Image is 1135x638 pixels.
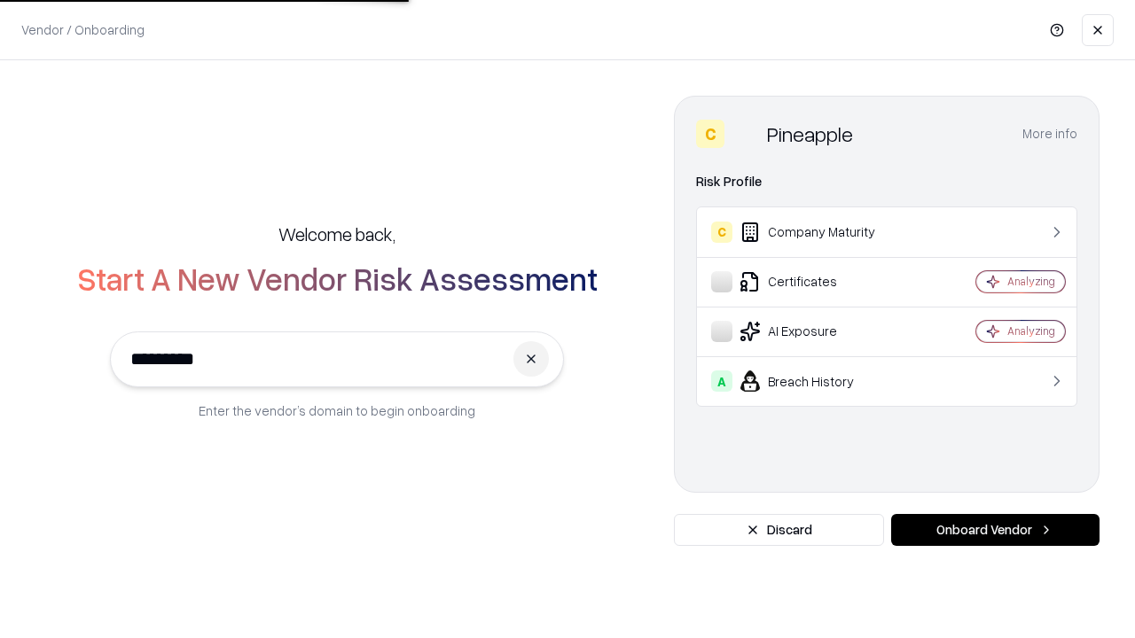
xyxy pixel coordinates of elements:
[711,370,923,392] div: Breach History
[278,222,395,246] h5: Welcome back,
[711,222,923,243] div: Company Maturity
[77,261,598,296] h2: Start A New Vendor Risk Assessment
[1007,274,1055,289] div: Analyzing
[891,514,1100,546] button: Onboard Vendor
[767,120,853,148] div: Pineapple
[696,171,1077,192] div: Risk Profile
[711,321,923,342] div: AI Exposure
[199,401,475,420] p: Enter the vendor’s domain to begin onboarding
[711,222,732,243] div: C
[696,120,724,148] div: C
[1022,118,1077,150] button: More info
[674,514,884,546] button: Discard
[732,120,760,148] img: Pineapple
[711,271,923,292] div: Certificates
[711,370,732,392] div: A
[21,20,145,39] p: Vendor / Onboarding
[1007,323,1055,338] div: Analyzing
